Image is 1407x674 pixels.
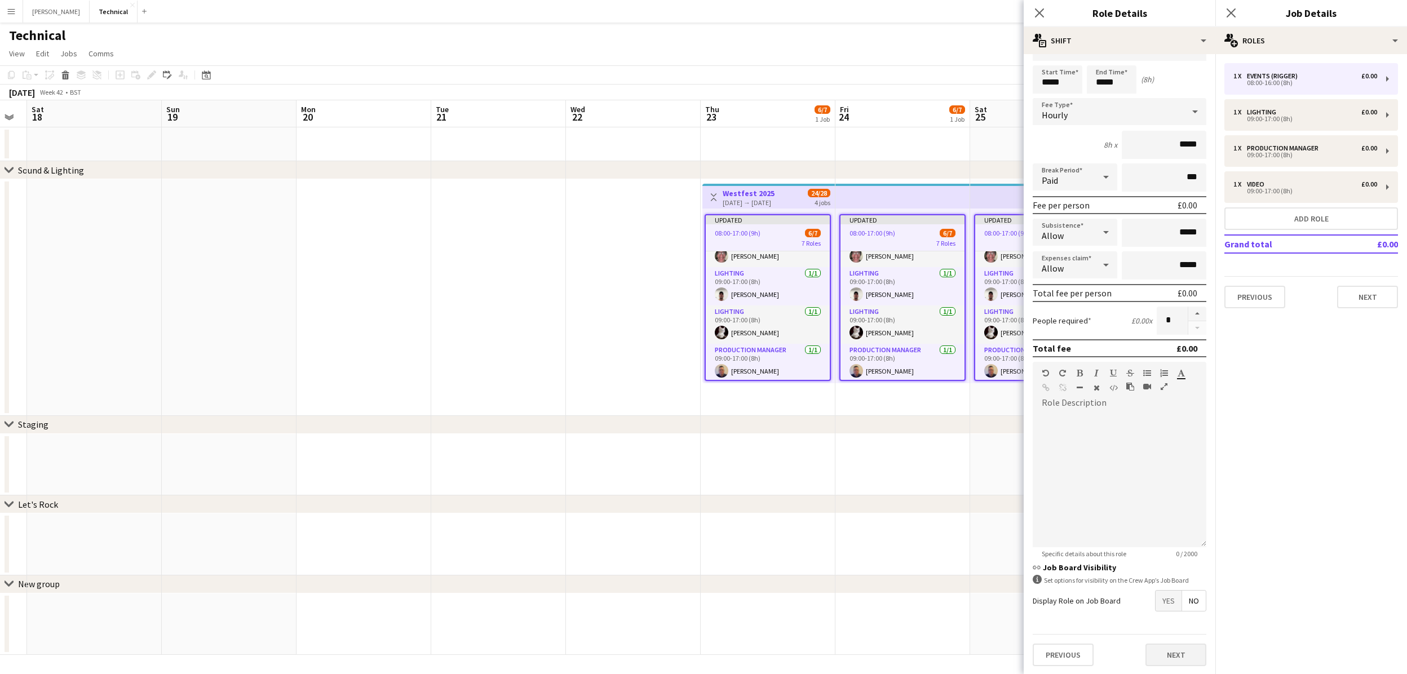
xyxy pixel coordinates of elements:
button: Add role [1224,207,1398,230]
span: 20 [299,110,316,123]
div: [DATE] → [DATE] [723,198,775,207]
span: 22 [569,110,585,123]
span: Paid [1042,175,1058,186]
button: Next [1337,286,1398,308]
div: 08:00-16:00 (8h) [1233,80,1377,86]
div: 1 x [1233,72,1247,80]
span: Week 42 [37,88,65,96]
button: Clear Formatting [1092,383,1100,392]
button: Unordered List [1143,369,1151,378]
span: 08:00-17:00 (9h) [715,229,760,237]
span: 19 [165,110,180,123]
div: 8h x [1104,140,1117,150]
div: 4 jobs [815,197,830,207]
div: Video [1247,180,1269,188]
span: Sat [32,104,44,114]
button: Technical [90,1,138,23]
div: 09:00-17:00 (8h) [1233,152,1377,158]
div: 1 x [1233,180,1247,188]
app-job-card: Updated08:00-17:00 (9h)6/77 Roles[PERSON_NAME]Lighting1/109:00-17:00 (8h)[PERSON_NAME]Lighting1/1... [705,214,831,381]
button: Previous [1224,286,1285,308]
td: £0.00 [1344,235,1398,253]
button: Redo [1059,369,1067,378]
div: £0.00 [1361,108,1377,116]
app-card-role: Production Manager1/109:00-17:00 (8h)[PERSON_NAME] [706,344,830,382]
span: 08:00-17:00 (9h) [984,229,1030,237]
div: 09:00-17:00 (8h) [1233,188,1377,194]
div: Sound & Lighting [18,165,84,176]
app-job-card: Updated08:00-17:00 (9h)6/77 Roles[PERSON_NAME]Lighting1/109:00-17:00 (8h)[PERSON_NAME]Lighting1/1... [974,214,1100,381]
app-card-role: Lighting1/109:00-17:00 (8h)[PERSON_NAME] [975,305,1099,344]
app-card-role: Production Manager1/109:00-17:00 (8h)[PERSON_NAME] [840,344,964,382]
div: 1 x [1233,144,1247,152]
div: £0.00 [1361,72,1377,80]
span: Wed [570,104,585,114]
span: 7 Roles [936,239,955,247]
div: Fee per person [1033,199,1090,211]
div: 1 Job [950,115,964,123]
span: Allow [1042,230,1064,241]
div: Staging [18,419,48,430]
div: New group [18,578,60,589]
div: Updated [975,215,1099,224]
button: Bold [1076,369,1083,378]
span: Fri [840,104,849,114]
span: 18 [30,110,44,123]
div: 09:00-17:00 (8h) [1233,116,1377,122]
div: £0.00 [1178,287,1197,299]
span: 7 Roles [802,239,821,247]
span: 6/7 [805,229,821,237]
span: 6/7 [949,105,965,114]
button: Underline [1109,369,1117,378]
div: £0.00 [1178,199,1197,211]
span: Sat [975,104,987,114]
div: Roles [1215,27,1407,54]
span: 24 [838,110,849,123]
button: [PERSON_NAME] [23,1,90,23]
span: 23 [704,110,719,123]
button: Horizontal Line [1076,383,1083,392]
app-card-role: Production Manager1/109:00-17:00 (8h)[PERSON_NAME] [975,344,1099,382]
button: Insert video [1143,382,1151,391]
app-card-role: Lighting1/109:00-17:00 (8h)[PERSON_NAME] [840,305,964,344]
button: Next [1145,644,1206,666]
h3: Job Board Visibility [1033,562,1206,573]
app-card-role: Lighting1/109:00-17:00 (8h)[PERSON_NAME] [975,267,1099,305]
td: Grand total [1224,235,1344,253]
span: 6/7 [815,105,830,114]
span: 24/28 [808,189,830,197]
button: Increase [1188,307,1206,321]
span: Allow [1042,263,1064,274]
span: 08:00-17:00 (9h) [849,229,895,237]
h3: Job Details [1215,6,1407,20]
h1: Technical [9,27,65,44]
div: Set options for visibility on the Crew App’s Job Board [1033,575,1206,586]
div: Updated [840,215,964,224]
span: Mon [301,104,316,114]
app-card-role: Lighting1/109:00-17:00 (8h)[PERSON_NAME] [706,305,830,344]
div: (8h) [1141,74,1154,85]
app-card-role: Lighting1/109:00-17:00 (8h)[PERSON_NAME] [840,267,964,305]
label: People required [1033,316,1091,326]
div: BST [70,88,81,96]
div: Lighting [1247,108,1281,116]
a: Comms [84,46,118,61]
span: Comms [89,48,114,59]
div: Updated [706,215,830,224]
div: Production Manager [1247,144,1323,152]
span: Hourly [1042,109,1068,121]
div: 1 Job [815,115,830,123]
div: £0.00 [1176,343,1197,354]
span: Specific details about this role [1033,549,1135,558]
div: £0.00 [1361,144,1377,152]
app-job-card: Updated08:00-17:00 (9h)6/77 Roles[PERSON_NAME]Lighting1/109:00-17:00 (8h)[PERSON_NAME]Lighting1/1... [839,214,966,381]
div: Total fee per person [1033,287,1112,299]
div: £0.00 [1361,180,1377,188]
span: Thu [705,104,719,114]
button: Italic [1092,369,1100,378]
span: 6/7 [940,229,955,237]
span: 25 [973,110,987,123]
div: £0.00 x [1131,316,1152,326]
